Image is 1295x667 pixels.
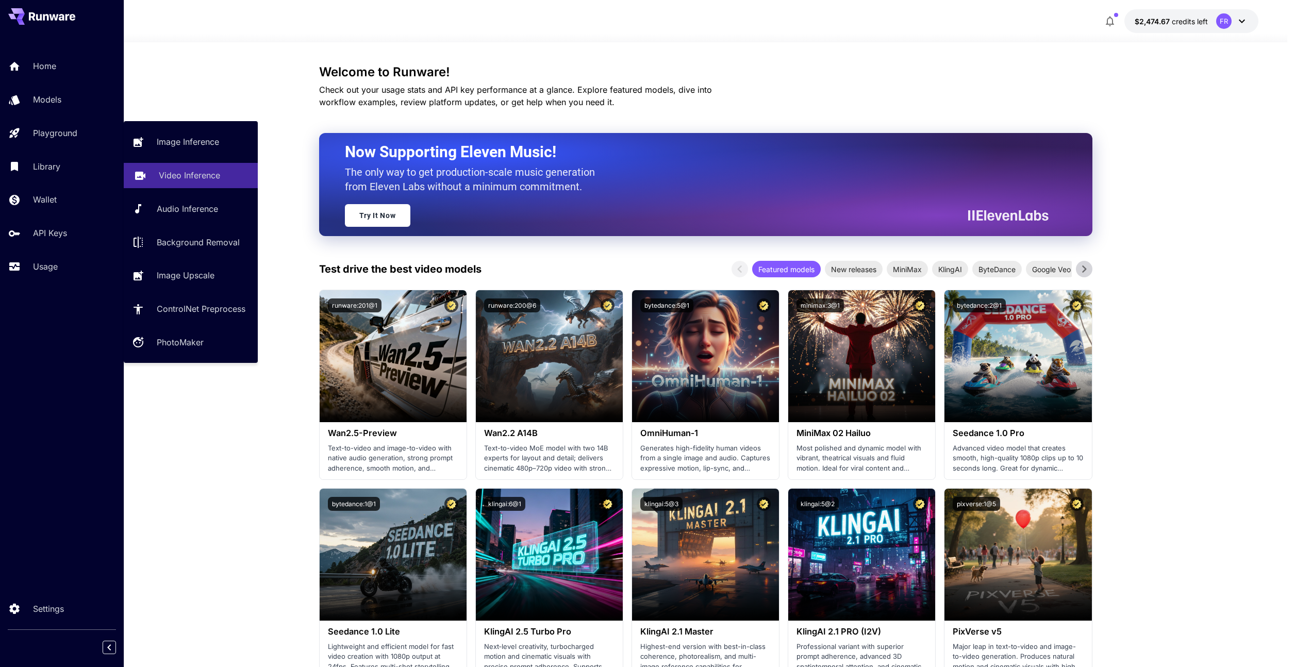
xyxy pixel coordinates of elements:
p: Playground [33,127,77,139]
div: $2,474.66912 [1135,16,1208,27]
p: Advanced video model that creates smooth, high-quality 1080p clips up to 10 seconds long. Great f... [953,443,1083,474]
h3: Seedance 1.0 Lite [328,627,458,637]
button: klingai:5@3 [640,497,683,511]
img: alt [476,489,623,621]
button: bytedance:5@1 [640,298,693,312]
button: Certified Model – Vetted for best performance and includes a commercial license. [913,298,927,312]
p: Generates high-fidelity human videos from a single image and audio. Captures expressive motion, l... [640,443,771,474]
p: Library [33,160,60,173]
p: Background Removal [157,236,240,248]
img: alt [632,489,779,621]
h3: OmniHuman‑1 [640,428,771,438]
img: alt [788,489,935,621]
p: Most polished and dynamic model with vibrant, theatrical visuals and fluid motion. Ideal for vira... [796,443,927,474]
span: MiniMax [887,264,928,275]
button: Certified Model – Vetted for best performance and includes a commercial license. [1070,497,1084,511]
img: alt [944,489,1091,621]
h3: MiniMax 02 Hailuo [796,428,927,438]
button: bytedance:2@1 [953,298,1006,312]
button: Certified Model – Vetted for best performance and includes a commercial license. [444,497,458,511]
button: bytedance:1@1 [328,497,380,511]
p: Image Inference [157,136,219,148]
p: Text-to-video and image-to-video with native audio generation, strong prompt adherence, smooth mo... [328,443,458,474]
p: Image Upscale [157,269,214,281]
a: PhotoMaker [124,330,258,355]
img: alt [476,290,623,422]
p: Text-to-video MoE model with two 14B experts for layout and detail; delivers cinematic 480p–720p ... [484,443,615,474]
p: Models [33,93,61,106]
p: PhotoMaker [157,336,204,348]
img: alt [788,290,935,422]
a: Try It Now [345,204,410,227]
p: API Keys [33,227,67,239]
button: minimax:3@1 [796,298,844,312]
p: Test drive the best video models [319,261,482,277]
div: FR [1216,13,1232,29]
p: Settings [33,603,64,615]
div: Collapse sidebar [110,638,124,657]
span: KlingAI [932,264,968,275]
h3: Wan2.5-Preview [328,428,458,438]
h3: KlingAI 2.5 Turbo Pro [484,627,615,637]
span: Featured models [752,264,821,275]
p: Wallet [33,193,57,206]
img: alt [944,290,1091,422]
img: alt [320,489,467,621]
p: Audio Inference [157,203,218,215]
button: klingai:6@1 [484,497,525,511]
button: Certified Model – Vetted for best performance and includes a commercial license. [1070,298,1084,312]
button: pixverse:1@5 [953,497,1000,511]
span: New releases [825,264,883,275]
button: runware:201@1 [328,298,381,312]
button: Certified Model – Vetted for best performance and includes a commercial license. [913,497,927,511]
p: Usage [33,260,58,273]
button: Certified Model – Vetted for best performance and includes a commercial license. [601,497,615,511]
a: Video Inference [124,163,258,188]
p: The only way to get production-scale music generation from Eleven Labs without a minimum commitment. [345,165,603,194]
h3: Wan2.2 A14B [484,428,615,438]
h3: Welcome to Runware! [319,65,1092,79]
span: $2,474.67 [1135,17,1172,26]
button: Certified Model – Vetted for best performance and includes a commercial license. [757,298,771,312]
button: runware:200@6 [484,298,540,312]
a: ControlNet Preprocess [124,296,258,322]
span: Google Veo [1026,264,1077,275]
button: Certified Model – Vetted for best performance and includes a commercial license. [601,298,615,312]
button: Collapse sidebar [103,641,116,654]
span: credits left [1172,17,1208,26]
span: ByteDance [972,264,1022,275]
button: Certified Model – Vetted for best performance and includes a commercial license. [757,497,771,511]
h3: KlingAI 2.1 PRO (I2V) [796,627,927,637]
a: Image Upscale [124,263,258,288]
p: Home [33,60,56,72]
button: klingai:5@2 [796,497,839,511]
h3: Seedance 1.0 Pro [953,428,1083,438]
h2: Now Supporting Eleven Music! [345,142,1041,162]
h3: KlingAI 2.1 Master [640,627,771,637]
a: Image Inference [124,129,258,155]
p: Video Inference [159,169,220,181]
button: $2,474.66912 [1124,9,1258,33]
a: Background Removal [124,229,258,255]
img: alt [632,290,779,422]
iframe: Chat Widget [1243,618,1295,667]
a: Audio Inference [124,196,258,222]
button: Certified Model – Vetted for best performance and includes a commercial license. [444,298,458,312]
span: Check out your usage stats and API key performance at a glance. Explore featured models, dive int... [319,85,712,107]
h3: PixVerse v5 [953,627,1083,637]
img: alt [320,290,467,422]
p: ControlNet Preprocess [157,303,245,315]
